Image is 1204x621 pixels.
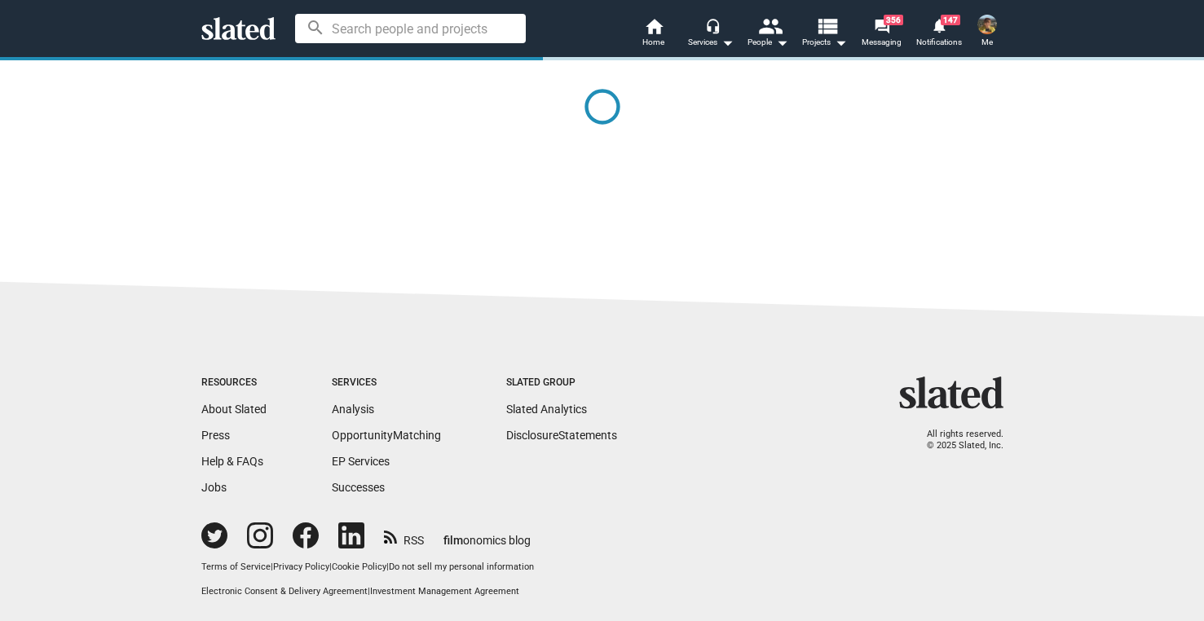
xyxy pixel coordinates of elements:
span: Notifications [916,33,962,52]
span: Messaging [862,33,902,52]
button: Do not sell my personal information [389,562,534,574]
img: Chandler Freelander [977,15,997,34]
a: OpportunityMatching [332,429,441,442]
span: | [271,562,273,572]
mat-icon: arrow_drop_down [772,33,792,52]
button: People [739,16,796,52]
a: DisclosureStatements [506,429,617,442]
mat-icon: arrow_drop_down [717,33,737,52]
span: Me [981,33,993,52]
mat-icon: home [644,16,664,36]
span: | [386,562,389,572]
a: Privacy Policy [273,562,329,572]
span: | [368,586,370,597]
div: Services [332,377,441,390]
a: 147Notifications [911,16,968,52]
mat-icon: people [757,14,781,37]
div: Services [688,33,734,52]
a: Analysis [332,403,374,416]
a: Successes [332,481,385,494]
button: Projects [796,16,853,52]
span: Projects [802,33,847,52]
a: EP Services [332,455,390,468]
span: 147 [941,15,960,25]
button: Chandler FreelanderMe [968,11,1007,54]
a: Cookie Policy [332,562,386,572]
button: Services [682,16,739,52]
p: All rights reserved. © 2025 Slated, Inc. [910,429,1003,452]
mat-icon: arrow_drop_down [831,33,850,52]
span: film [443,534,463,547]
a: Help & FAQs [201,455,263,468]
mat-icon: view_list [814,14,838,37]
a: Jobs [201,481,227,494]
div: People [748,33,788,52]
div: Slated Group [506,377,617,390]
a: 356Messaging [853,16,911,52]
span: Home [642,33,664,52]
span: | [329,562,332,572]
span: 356 [884,15,903,25]
mat-icon: notifications [931,17,946,33]
a: Terms of Service [201,562,271,572]
mat-icon: headset_mic [705,18,720,33]
a: filmonomics blog [443,520,531,548]
a: Home [625,16,682,52]
a: About Slated [201,403,267,416]
a: Investment Management Agreement [370,586,519,597]
a: Electronic Consent & Delivery Agreement [201,586,368,597]
input: Search people and projects [295,14,526,43]
div: Resources [201,377,267,390]
a: Slated Analytics [506,403,587,416]
a: RSS [384,523,424,548]
mat-icon: forum [874,18,889,33]
a: Press [201,429,230,442]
